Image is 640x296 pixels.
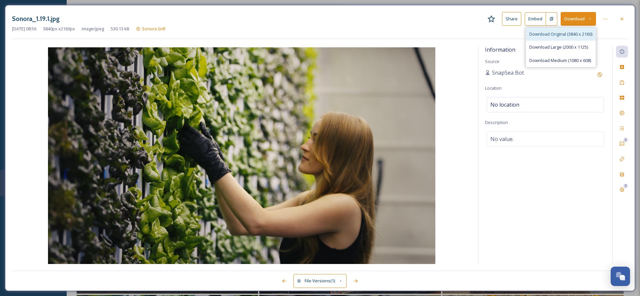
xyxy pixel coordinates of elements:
span: [DATE] 08:56 [12,26,36,32]
img: Sonora_1.19.1.jpg [12,47,471,265]
span: No value. [490,135,514,143]
span: Sonora Grill [142,26,165,32]
span: Description [485,119,508,125]
span: 530.13 kB [111,26,129,32]
button: Share [502,12,521,26]
span: Location [485,85,502,91]
span: Download Original (3840 x 2160) [529,31,592,37]
span: Download Large (2000 x 1125) [529,44,588,50]
span: SnapSea Bot [492,69,524,77]
div: 0 [623,138,628,142]
span: 3840 px x 2160 px [43,26,75,32]
span: Information [485,46,515,53]
button: Embed [525,12,546,26]
span: image/jpeg [82,26,104,32]
span: Download Medium (1080 x 608) [529,57,591,64]
span: No location [490,101,519,109]
button: File Versions(1) [293,274,347,288]
div: 0 [623,184,628,188]
button: Open Chat [611,267,630,286]
button: Download [561,12,596,26]
h3: Sonora_1.19.1.jpg [12,14,60,24]
span: Source [485,58,499,64]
